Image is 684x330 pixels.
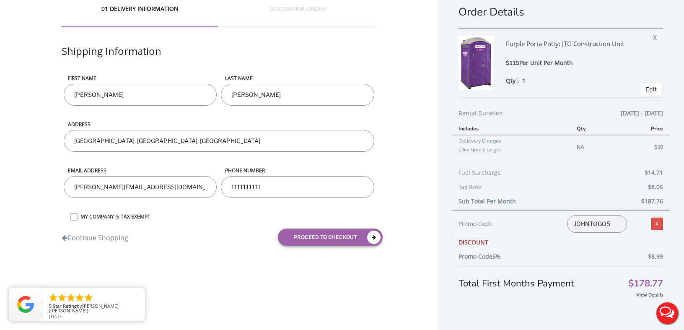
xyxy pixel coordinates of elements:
a: View Details [637,291,663,298]
span: Star Rating [53,303,77,309]
li:  [48,293,58,303]
span: Per Unit Per Month [519,59,573,67]
a: Continue Shopping [62,229,128,243]
li:  [66,293,76,303]
element: 5 [492,252,496,260]
span: $8.99 [648,252,663,262]
th: Qty [570,122,617,135]
span: 5 [49,303,52,309]
td: $50 [617,135,669,159]
b: $187.76 [641,197,663,205]
p: (One time charge) [459,145,564,154]
div: Shipping Information [62,44,376,75]
span: [PERSON_NAME] ([PERSON_NAME]) [49,303,119,314]
div: $115 [506,58,640,68]
label: MY COMPANY IS TAX EXEMPT [76,213,376,220]
div: 01 DELIVERY INFORMATION [62,5,218,27]
span: 1 [522,77,526,85]
li:  [57,293,67,303]
img: Review Rating [17,296,34,313]
span: $178.77 [628,279,663,288]
label: phone number [221,167,374,174]
label: Email address [64,167,217,174]
button: Live Chat [650,296,684,330]
b: Promo Code % [459,252,501,260]
td: NA [570,135,617,159]
a: Edit [646,85,657,93]
span: by [49,304,138,314]
li:  [83,293,93,303]
a: X [651,218,663,230]
div: Tax Rate [459,182,663,196]
div: Fuel Surcharge [459,168,663,182]
h1: Order Details [459,5,663,19]
td: Delievery Charges [452,135,570,159]
button: proceed to checkout [278,229,383,246]
span: X [653,31,661,42]
div: Rental Duration [459,108,663,122]
b: Sub Total Per Month [459,197,516,205]
th: Price [617,122,669,135]
th: Includes [452,122,570,135]
span: [DATE] - [DATE] [621,108,663,118]
li:  [75,293,85,303]
span: $14.71 [645,168,663,178]
div: 02 CONFIRM ORDER [220,5,376,27]
span: $8.05 [648,182,663,192]
b: DISCOUNT [459,238,488,246]
div: Purple Porta Potty: JTG Construction Unit [506,36,640,58]
label: First name [64,75,217,82]
div: Promo Code [459,219,554,229]
span: [DATE] [49,313,64,320]
div: Qty : [506,76,640,85]
div: Total First Months Payment [459,266,663,290]
label: LAST NAME [221,75,374,82]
